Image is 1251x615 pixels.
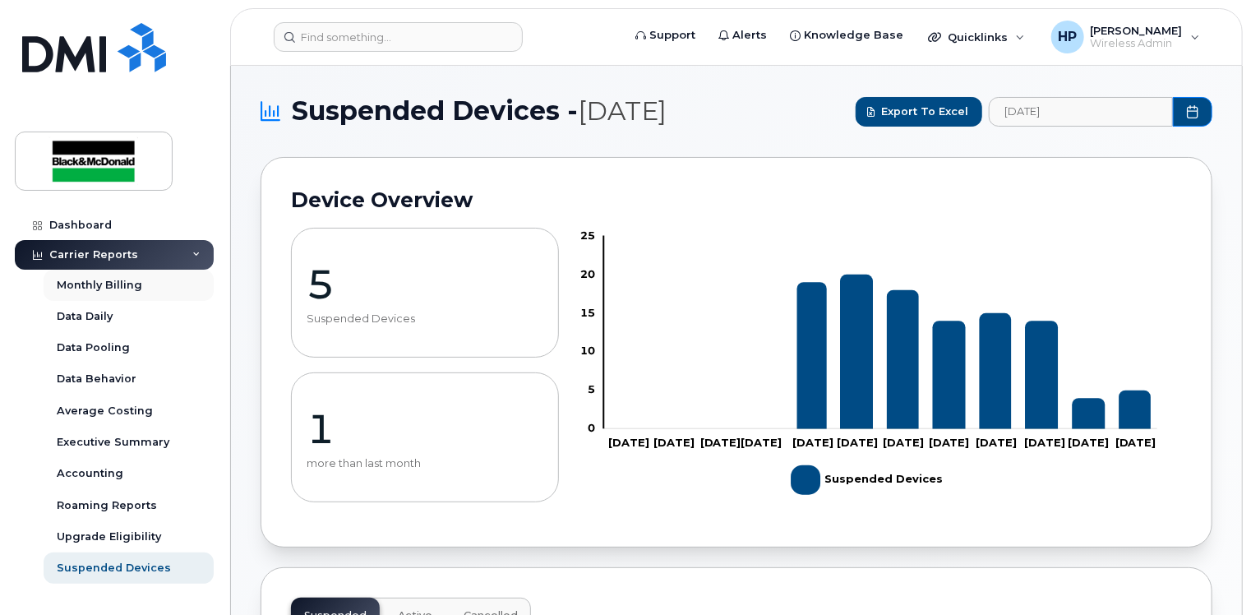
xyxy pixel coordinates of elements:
g: Suspended Devices [791,459,943,502]
button: Export to Excel [856,97,982,127]
tspan: [DATE] [883,437,924,450]
tspan: [DATE] [837,437,878,450]
g: Chart [580,229,1158,502]
input: archived_billing_data [989,97,1173,127]
p: Suspended Devices [307,312,543,326]
tspan: 0 [588,422,595,435]
span: Export to Excel [881,104,968,119]
tspan: 10 [580,344,595,358]
g: Legend [791,459,943,502]
tspan: [DATE] [792,437,833,450]
p: 5 [307,260,543,309]
tspan: [DATE] [1068,437,1109,450]
p: 1 [307,405,543,454]
tspan: [DATE] [653,437,695,450]
tspan: 15 [580,306,595,319]
tspan: 20 [580,267,595,280]
tspan: 5 [588,383,595,396]
tspan: [DATE] [1115,437,1156,450]
tspan: [DATE] [929,437,970,450]
h2: Device Overview [291,187,1182,212]
tspan: [DATE] [1024,437,1065,450]
tspan: [DATE] [741,437,782,450]
span: [DATE] [578,95,667,127]
tspan: [DATE] [608,437,649,450]
tspan: [DATE] [699,437,741,450]
tspan: [DATE] [976,437,1017,450]
button: Choose Date [1173,97,1212,127]
p: more than last month [307,457,543,470]
span: Suspended Devices - [292,95,667,127]
tspan: 25 [580,229,595,242]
